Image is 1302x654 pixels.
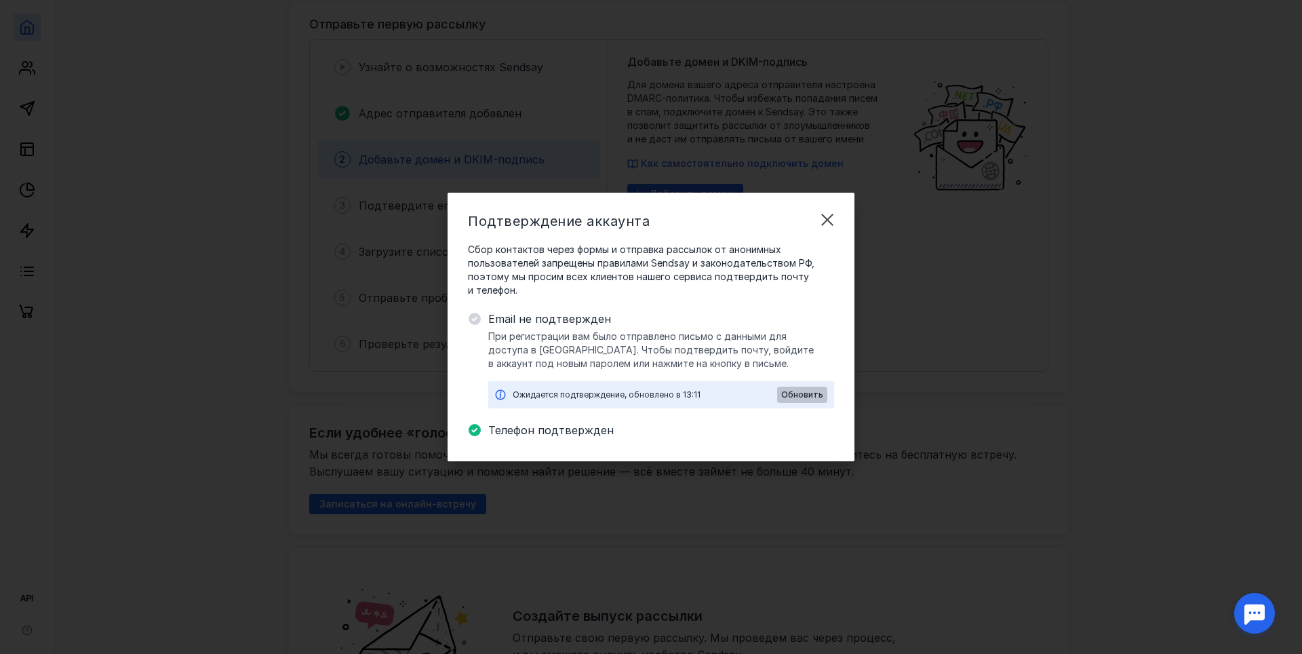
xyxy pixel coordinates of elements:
[488,422,834,438] span: Телефон подтвержден
[468,213,650,229] span: Подтверждение аккаунта
[513,388,777,402] div: Ожидается подтверждение, обновлено в 13:11
[777,387,827,403] button: Обновить
[488,330,834,370] span: При регистрации вам было отправлено письмо с данными для доступа в [GEOGRAPHIC_DATA]. Чтобы подтв...
[468,243,834,297] span: Сбор контактов через формы и отправка рассылок от анонимных пользователей запрещены правилами Sen...
[781,390,823,400] span: Обновить
[488,311,834,327] span: Email не подтвержден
